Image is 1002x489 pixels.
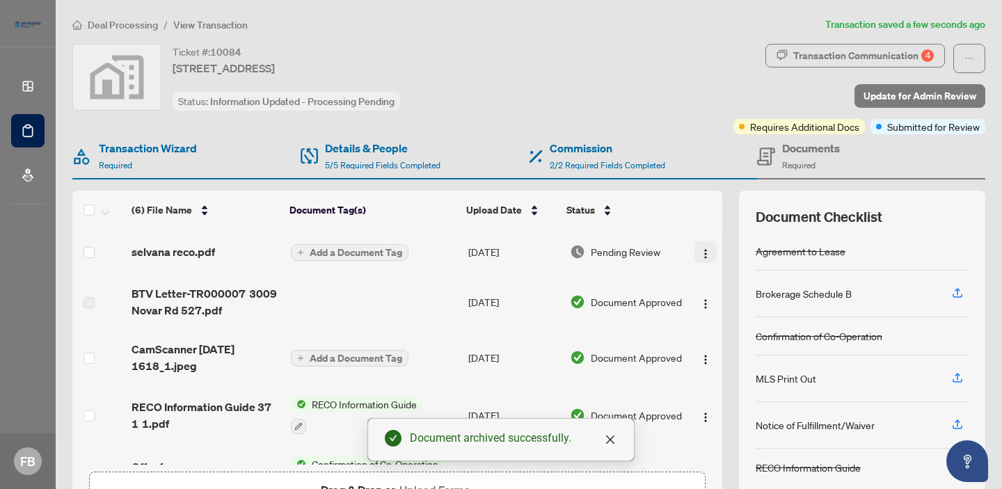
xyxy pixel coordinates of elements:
span: RECO Information Guide [306,396,422,412]
th: (6) File Name [126,191,285,230]
th: Document Tag(s) [284,191,460,230]
h4: Transaction Wizard [99,140,197,157]
span: plus [297,249,304,256]
span: Upload Date [466,202,522,218]
button: Status IconRECO Information Guide [291,396,422,434]
div: Transaction Communication [793,45,934,67]
button: Update for Admin Review [854,84,985,108]
span: [STREET_ADDRESS] [173,60,275,77]
span: Status [566,202,595,218]
span: Update for Admin Review [864,85,976,107]
span: RECO Information Guide 37 1 1.pdf [132,399,280,432]
img: Logo [700,248,711,259]
span: Document Checklist [756,207,882,227]
img: Status Icon [291,396,306,412]
div: Brokerage Schedule B [756,286,852,301]
th: Status [561,191,683,230]
div: 4 [921,49,934,62]
button: Add a Document Tag [291,244,408,261]
img: Logo [700,354,711,365]
span: 2/2 Required Fields Completed [550,160,665,170]
td: [DATE] [463,274,564,330]
span: plus [297,355,304,362]
button: Logo [694,346,717,369]
span: BTV Letter-TR000007 3009 Novar Rd 527.pdf [132,285,280,319]
span: 5/5 Required Fields Completed [325,160,440,170]
button: Add a Document Tag [291,350,408,367]
span: Required [782,160,816,170]
span: View Transaction [173,19,248,31]
div: Status: [173,92,400,111]
span: Document Approved [591,294,682,310]
span: ellipsis [964,54,974,63]
button: Transaction Communication4 [765,44,945,67]
span: Add a Document Tag [310,248,402,257]
img: Document Status [570,408,585,423]
td: [DATE] [463,230,564,274]
span: selvana reco.pdf [132,243,215,260]
div: Ticket #: [173,44,241,60]
h4: Details & People [325,140,440,157]
img: svg%3e [73,45,161,110]
span: Information Updated - Processing Pending [210,95,395,108]
span: 10084 [210,46,241,58]
img: Logo [700,412,711,423]
img: Status Icon [291,456,306,472]
span: Required [99,160,132,170]
span: check-circle [385,430,401,447]
img: Document Status [570,294,585,310]
button: Add a Document Tag [291,243,408,262]
span: Add a Document Tag [310,353,402,363]
td: [DATE] [463,385,564,445]
img: Document Status [570,350,585,365]
button: Add a Document Tag [291,349,408,367]
td: [DATE] [463,330,564,385]
span: Confirmation of Co-Operation [306,456,444,472]
article: Transaction saved a few seconds ago [825,17,985,33]
span: FB [20,451,35,471]
th: Upload Date [461,191,562,230]
div: Confirmation of Co-Operation [756,328,882,344]
a: Close [603,432,618,447]
span: (6) File Name [132,202,192,218]
img: Logo [700,298,711,310]
button: Logo [694,404,717,426]
img: Document Status [570,244,585,259]
span: Requires Additional Docs [750,119,859,134]
div: MLS Print Out [756,371,816,386]
span: home [72,20,82,30]
span: Document Approved [591,408,682,423]
div: Agreement to Lease [756,243,845,259]
span: CamScanner [DATE] 1618_1.jpeg [132,341,280,374]
span: Deal Processing [88,19,158,31]
img: logo [11,17,45,31]
h4: Commission [550,140,665,157]
button: Open asap [946,440,988,482]
button: Logo [694,241,717,263]
div: Notice of Fulfillment/Waiver [756,417,875,433]
span: close [605,434,616,445]
li: / [164,17,168,33]
span: Document Approved [591,350,682,365]
div: RECO Information Guide [756,460,861,475]
span: Submitted for Review [887,119,980,134]
span: Pending Review [591,244,660,259]
button: Logo [694,291,717,313]
h4: Documents [782,140,840,157]
div: Document archived successfully. [410,430,617,447]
